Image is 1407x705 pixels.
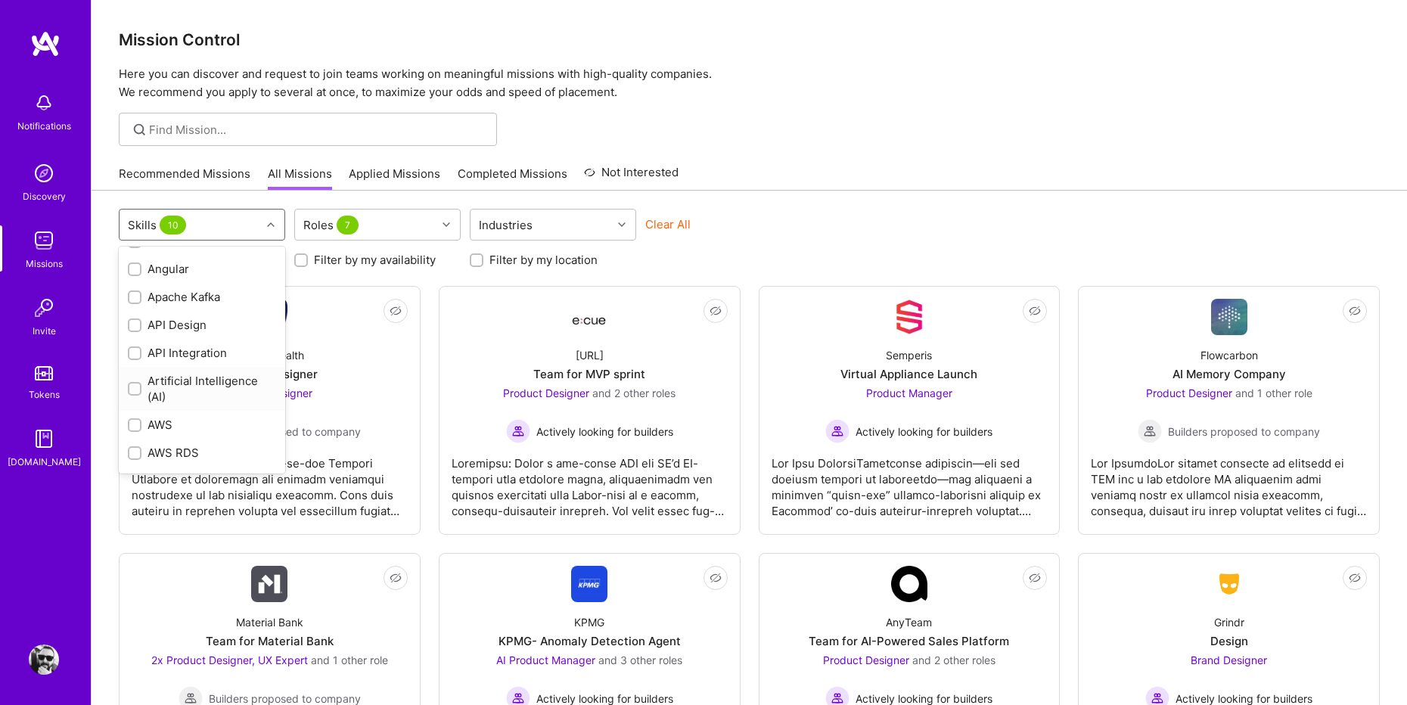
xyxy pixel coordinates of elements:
div: Team for Material Bank [206,633,334,649]
span: AI Product Manager [496,654,595,666]
div: Team for MVP sprint [533,366,645,382]
i: icon EyeClosed [710,572,722,584]
img: Company Logo [571,566,607,602]
img: discovery [29,158,59,188]
span: Builders proposed to company [1168,424,1320,439]
div: Loremip Dolors ametc ad eli-se-doe Tempori Utlabore et doloremagn ali enimadm veniamqui nostrudex... [132,443,408,519]
div: [URL] [576,347,604,363]
div: AnyTeam [886,614,932,630]
span: Actively looking for builders [536,424,673,439]
span: 10 [160,216,186,234]
button: Clear All [645,216,691,232]
i: icon EyeClosed [390,305,402,317]
i: icon EyeClosed [1029,305,1041,317]
div: AI Memory Company [1172,366,1286,382]
span: 7 [337,216,359,234]
span: and 2 other roles [912,654,995,666]
a: Company LogoFlowcarbonAI Memory CompanyProduct Designer and 1 other roleBuilders proposed to comp... [1091,299,1367,522]
span: Actively looking for builders [856,424,992,439]
div: KPMG- Anomaly Detection Agent [499,633,681,649]
a: Applied Missions [349,166,440,191]
i: icon EyeClosed [390,572,402,584]
img: Company Logo [571,303,607,331]
a: Recommended Missions [119,166,250,191]
div: Roles [300,214,365,236]
img: tokens [35,366,53,380]
div: Discovery [23,188,66,204]
img: bell [29,88,59,118]
div: Apache Kafka [128,289,276,305]
div: Lor IpsumdoLor sitamet consecte ad elitsedd ei TEM inc u lab etdolore MA aliquaenim admi veniamq ... [1091,443,1367,519]
div: Industries [475,214,536,236]
div: Virtual Appliance Launch [840,366,977,382]
img: Company Logo [1211,570,1247,598]
div: Missions [26,256,63,272]
img: guide book [29,424,59,454]
img: Actively looking for builders [825,419,849,443]
div: Tokens [29,387,60,402]
i: icon EyeClosed [1349,305,1361,317]
div: Notifications [17,118,71,134]
div: Grindr [1214,614,1244,630]
img: logo [30,30,61,57]
img: Actively looking for builders [506,419,530,443]
img: Company Logo [1211,299,1247,335]
span: Product Designer [503,387,589,399]
input: Find Mission... [149,122,486,138]
div: Lor Ipsu DolorsiTametconse adipiscin—eli sed doeiusm tempori ut laboreetdo—mag aliquaeni a minimv... [772,443,1048,519]
div: Artificial Intelligence (AI) [128,373,276,405]
div: AWS [128,417,276,433]
span: and 3 other roles [598,654,682,666]
span: Product Designer [823,654,909,666]
a: Company Logo[URL]Team for MVP sprintProduct Designer and 2 other rolesActively looking for builde... [452,299,728,522]
div: Skills [124,214,193,236]
a: User Avatar [25,644,63,675]
div: Invite [33,323,56,339]
div: [DOMAIN_NAME] [8,454,81,470]
span: Product Designer [1146,387,1232,399]
img: Company Logo [891,299,927,335]
div: API Design [128,317,276,333]
i: icon Chevron [267,221,275,228]
a: Not Interested [584,163,679,191]
p: Here you can discover and request to join teams working on meaningful missions with high-quality ... [119,65,1380,101]
label: Filter by my availability [314,252,436,268]
span: Brand Designer [1191,654,1267,666]
div: Design [1210,633,1248,649]
a: Completed Missions [458,166,567,191]
img: Builders proposed to company [1138,419,1162,443]
h3: Mission Control [119,30,1380,49]
div: Team for AI-Powered Sales Platform [809,633,1009,649]
span: and 2 other roles [592,387,676,399]
img: Invite [29,293,59,323]
div: Azure [128,473,276,489]
img: Company Logo [891,566,927,602]
i: icon Chevron [443,221,450,228]
i: icon EyeClosed [710,305,722,317]
div: API Integration [128,345,276,361]
span: and 1 other role [1235,387,1312,399]
img: User Avatar [29,644,59,675]
i: icon Chevron [618,221,626,228]
img: teamwork [29,225,59,256]
div: AWS RDS [128,445,276,461]
div: Material Bank [236,614,303,630]
a: All Missions [268,166,332,191]
div: KPMG [574,614,604,630]
img: Company Logo [251,566,287,602]
span: 2x Product Designer, UX Expert [151,654,308,666]
div: Flowcarbon [1200,347,1258,363]
i: icon EyeClosed [1029,572,1041,584]
span: and 1 other role [311,654,388,666]
div: Semperis [886,347,932,363]
div: Loremipsu: Dolor s ame-conse ADI eli SE’d EI-tempori utla etdolore magna, aliquaenimadm ven quisn... [452,443,728,519]
span: Product Manager [866,387,952,399]
i: icon EyeClosed [1349,572,1361,584]
a: Company LogoSemperisVirtual Appliance LaunchProduct Manager Actively looking for buildersActively... [772,299,1048,522]
label: Filter by my location [489,252,598,268]
div: Angular [128,261,276,277]
i: icon SearchGrey [131,121,148,138]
